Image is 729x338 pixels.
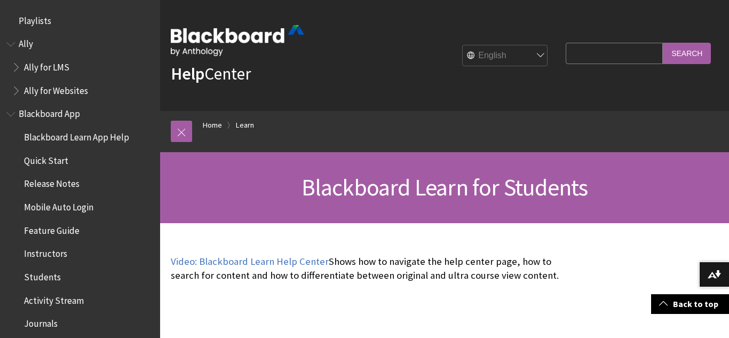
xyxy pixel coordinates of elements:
[19,12,51,26] span: Playlists
[171,255,560,282] p: Shows how to navigate the help center page, how to search for content and how to differentiate be...
[24,245,67,260] span: Instructors
[24,82,88,96] span: Ally for Websites
[6,12,154,30] nav: Book outline for Playlists
[171,63,204,84] strong: Help
[24,315,58,329] span: Journals
[302,172,588,202] span: Blackboard Learn for Students
[24,58,69,73] span: Ally for LMS
[171,63,251,84] a: HelpCenter
[24,128,129,143] span: Blackboard Learn App Help
[24,292,84,306] span: Activity Stream
[203,119,222,132] a: Home
[651,294,729,314] a: Back to top
[24,175,80,190] span: Release Notes
[19,105,80,120] span: Blackboard App
[24,268,61,282] span: Students
[236,119,254,132] a: Learn
[19,35,33,50] span: Ally
[24,198,93,213] span: Mobile Auto Login
[24,152,68,166] span: Quick Start
[171,25,304,56] img: Blackboard by Anthology
[463,45,548,67] select: Site Language Selector
[6,35,154,100] nav: Book outline for Anthology Ally Help
[663,43,711,64] input: Search
[24,222,80,236] span: Feature Guide
[171,255,329,268] a: Video: Blackboard Learn Help Center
